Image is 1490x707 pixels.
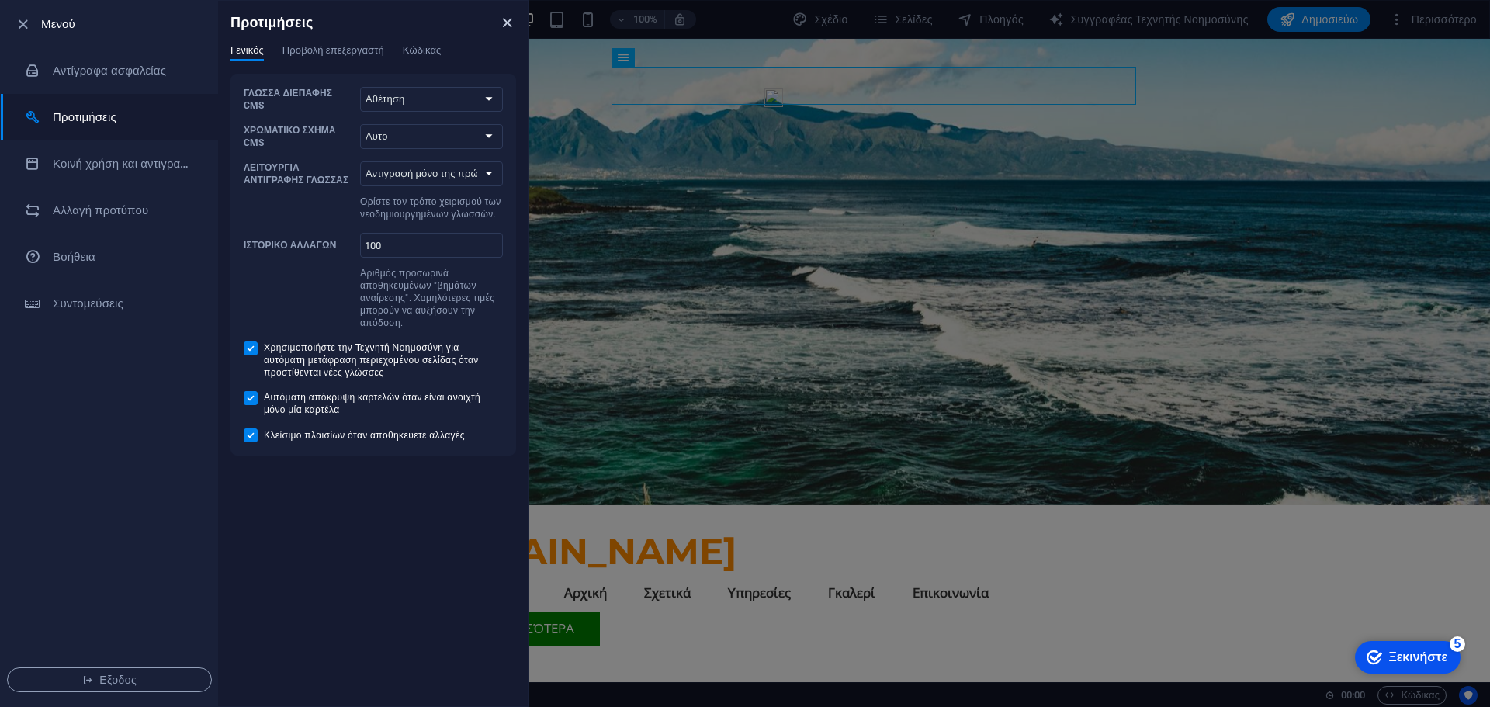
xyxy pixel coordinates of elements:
[244,88,332,111] font: Γλώσσα διεπαφής CMS
[107,4,114,17] font: 5
[41,17,100,30] font: Ξεκινήστε
[264,392,480,415] font: Αυτόματη απόκρυψη καρτελών όταν είναι ανοιχτή μόνο μία καρτέλα
[1,234,218,280] a: Βοήθεια
[41,17,75,31] font: Μενού
[99,674,137,686] font: Εξοδος
[53,203,148,217] font: Αλλαγή προτύπου
[244,162,348,185] font: Λειτουργία αντιγραφής γλώσσας
[360,161,503,186] select: Λειτουργία αντιγραφής γλώσσαςΟρίστε τον τρόπο χειρισμού των νεοδημιουργημένων γλωσσών.
[360,196,501,220] font: Ορίστε τον τρόπο χειρισμού των νεοδημιουργημένων γλωσσών.
[264,342,479,378] font: Χρησιμοποιήστε την Τεχνητή Νοημοσύνη για αυτόματη μετάφραση περιεχομένου σελίδας όταν προστίθεντα...
[8,8,113,40] div: Ξεκινήστε Απομένουν 5 στοιχεία, 0% ολοκληρωμένα
[230,44,264,56] font: Γενικός
[244,125,336,148] font: Χρωματικό σχήμα CMS
[264,430,465,441] font: Κλείσιμο πλαισίων όταν αποθηκεύετε αλλαγές
[282,44,384,56] font: Προβολή επεξεργαστή
[53,296,123,310] font: Συντομεύσεις
[53,110,116,124] font: Προτιμήσεις
[230,14,313,30] font: Προτιμήσεις
[53,157,251,171] font: Κοινή χρήση και αντιγραφή ιστότοπου
[403,44,442,56] font: Κώδικας
[497,13,516,32] button: κοντά
[360,268,495,328] font: Αριθμός προσωρινά αποθηκευμένων "βημάτων αναίρεσης". Χαμηλότερες τιμές μπορούν να αυξήσουν την απ...
[7,667,212,692] button: Εξοδος
[53,250,95,264] font: Βοήθεια
[230,44,516,74] div: Προτιμήσεις
[53,64,166,78] font: Αντίγραφα ασφαλείας
[244,240,336,251] font: Ιστορικό αλλαγών
[360,233,503,258] input: Ιστορικό αλλαγώνΑριθμός προσωρινά αποθηκευμένων "βημάτων αναίρεσης". Χαμηλότερες τιμές μπορούν να...
[360,87,503,112] select: Γλώσσα διεπαφής CMS
[360,124,503,149] select: Χρωματικό σχήμα CMS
